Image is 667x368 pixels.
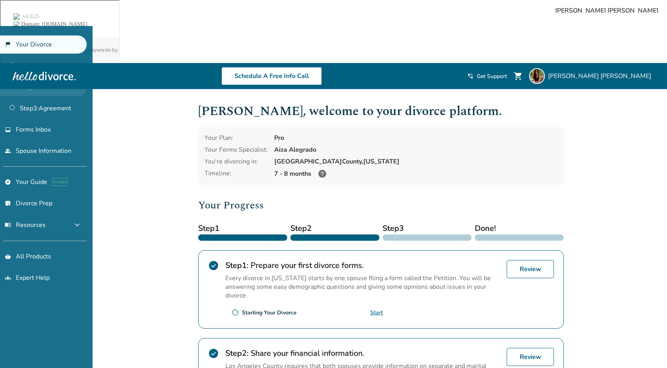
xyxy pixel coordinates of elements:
strong: Step 1 : [225,260,249,271]
span: Step 1 [198,223,287,234]
span: shopping_basket [5,253,11,260]
span: groups [5,275,11,281]
span: Step 2 [290,223,379,234]
div: 7 - 8 months [274,169,557,178]
span: [PERSON_NAME] [PERSON_NAME] [555,6,661,15]
img: Kathryn Rucker [529,68,545,84]
img: website_grey.svg [13,20,19,27]
a: Review [507,348,554,366]
span: Step 3 [383,223,472,234]
div: Timeline: [204,169,268,178]
a: Review [507,260,554,278]
div: Starting Your Divorce [242,309,297,316]
p: Every divorce in [US_STATE] starts by one spouse filing a form called the Petition. You will be a... [225,274,500,300]
h2: Share your financial information. [225,348,500,359]
div: Domain Overview [30,46,71,52]
span: Get Support [477,72,507,80]
span: list_alt_check [5,200,11,206]
a: Start [370,309,383,316]
h1: [PERSON_NAME] , welcome to your divorce platform. [198,102,564,121]
div: You're divorcing in: [204,157,268,166]
img: tab_keywords_by_traffic_grey.svg [78,46,85,52]
span: shopping_cart [513,71,523,81]
a: phone_in_talkGet Support [467,72,507,80]
span: Done! [475,223,564,234]
span: inbox [5,126,11,133]
span: expand_more [72,220,82,230]
span: phone_in_talk [467,73,474,79]
div: Your Plan: [204,134,268,142]
div: Domain: [DOMAIN_NAME] [20,20,87,27]
span: radio_button_unchecked [232,309,239,316]
a: Schedule A Free Info Call [221,67,322,85]
span: check_circle [208,260,219,271]
span: Forms Inbox [16,125,51,134]
img: tab_domain_overview_orange.svg [21,46,28,52]
h2: Prepare your first divorce forms. [225,260,500,271]
div: Aiza Alegrado [274,145,557,154]
div: [GEOGRAPHIC_DATA] County, [US_STATE] [274,157,557,166]
div: Keywords by Traffic [87,46,133,52]
strong: Step 2 : [225,348,249,359]
div: Your Forms Specialist: [204,145,268,154]
div: Pro [274,134,557,142]
span: explore [5,179,11,185]
img: logo_orange.svg [13,13,19,19]
h2: Your Progress [198,197,564,213]
span: check_circle [208,348,219,359]
div: v 4.0.25 [22,13,39,19]
span: AI beta [52,178,67,186]
span: flag_2 [5,41,11,48]
span: [PERSON_NAME] [PERSON_NAME] [548,72,654,80]
span: menu_book [5,222,11,228]
span: Resources [5,221,46,229]
span: people [5,148,11,154]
